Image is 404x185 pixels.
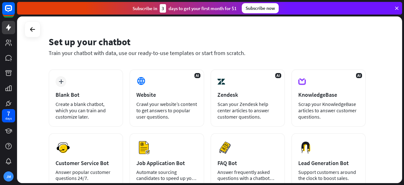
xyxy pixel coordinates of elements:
[5,3,24,22] button: Open LiveChat chat widget
[298,101,359,120] div: Scrap your KnowledgeBase articles to answer customer questions.
[56,101,116,120] div: Create a blank chatbot, which you can train and customize later.
[49,49,366,57] div: Train your chatbot with data, use our ready-to-use templates or start from scratch.
[298,91,359,98] div: KnowledgeBase
[136,91,197,98] div: Website
[56,159,116,167] div: Customer Service Bot
[275,73,281,78] span: AI
[59,79,63,84] i: plus
[3,171,14,182] div: JM
[5,116,12,121] div: days
[356,73,362,78] span: AI
[136,101,197,120] div: Crawl your website’s content to get answers to popular user questions.
[49,36,366,48] div: Set up your chatbot
[160,4,166,13] div: 3
[2,109,15,122] a: 7 days
[242,3,279,13] div: Subscribe now
[298,159,359,167] div: Lead Generation Bot
[133,4,237,13] div: Subscribe in days to get your first month for $1
[56,91,116,98] div: Blank Bot
[56,169,116,181] div: Answer popular customer questions 24/7.
[136,169,197,181] div: Automate sourcing candidates to speed up your hiring process.
[298,169,359,181] div: Support customers around the clock to boost sales.
[7,111,10,116] div: 7
[217,91,278,98] div: Zendesk
[217,159,278,167] div: FAQ Bot
[217,169,278,181] div: Answer frequently asked questions with a chatbot and save your time.
[136,159,197,167] div: Job Application Bot
[217,101,278,120] div: Scan your Zendesk help center articles to answer customer questions.
[194,73,200,78] span: AI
